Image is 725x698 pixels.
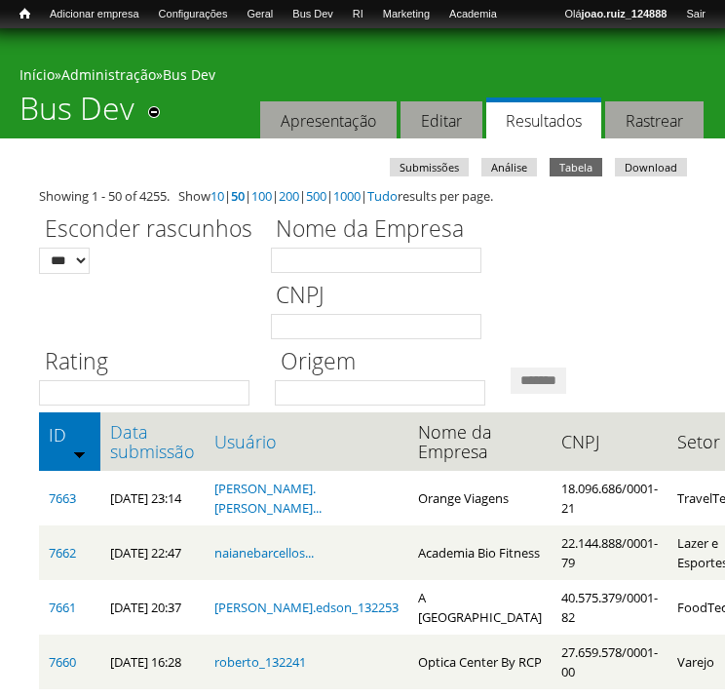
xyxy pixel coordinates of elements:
[408,635,552,689] td: Optica Center By RCP
[149,5,238,24] a: Configurações
[582,8,668,19] strong: joao.ruiz_124888
[306,187,326,205] a: 500
[401,101,482,139] a: Editar
[214,480,322,517] a: [PERSON_NAME].[PERSON_NAME]...
[39,186,686,206] div: Showing 1 - 50 of 4255. Show | | | | | | results per page.
[367,187,398,205] a: Tudo
[39,213,258,248] label: Esconder rascunhos
[49,489,76,507] a: 7663
[231,187,245,205] a: 50
[552,580,668,635] td: 40.575.379/0001-82
[19,65,706,90] div: » »
[214,599,399,616] a: [PERSON_NAME].edson_132253
[260,101,397,139] a: Apresentação
[676,5,715,24] a: Sair
[100,580,205,635] td: [DATE] 20:37
[408,471,552,525] td: Orange Viagens
[552,412,668,471] th: CNPJ
[550,158,602,176] a: Tabela
[481,158,537,176] a: Análise
[439,5,507,24] a: Academia
[615,158,687,176] a: Download
[214,544,314,562] a: naianebarcellos...
[390,158,469,176] a: Submissões
[100,635,205,689] td: [DATE] 16:28
[73,447,86,460] img: ordem crescente
[49,653,76,671] a: 7660
[49,544,76,562] a: 7662
[271,279,494,314] label: CNPJ
[214,432,399,451] a: Usuário
[19,7,30,20] span: Início
[19,65,55,84] a: Início
[237,5,283,24] a: Geral
[40,5,149,24] a: Adicionar empresa
[408,580,552,635] td: A [GEOGRAPHIC_DATA]
[486,97,601,139] a: Resultados
[251,187,272,205] a: 100
[552,525,668,580] td: 22.144.888/0001-79
[61,65,156,84] a: Administração
[163,65,215,84] a: Bus Dev
[19,90,134,138] h1: Bus Dev
[343,5,373,24] a: RI
[49,425,91,445] a: ID
[279,187,299,205] a: 200
[408,525,552,580] td: Academia Bio Fitness
[100,471,205,525] td: [DATE] 23:14
[271,213,494,248] label: Nome da Empresa
[39,345,262,380] label: Rating
[552,471,668,525] td: 18.096.686/0001-21
[214,653,306,671] a: roberto_132241
[283,5,343,24] a: Bus Dev
[554,5,676,24] a: Olájoao.ruiz_124888
[100,525,205,580] td: [DATE] 22:47
[333,187,361,205] a: 1000
[373,5,439,24] a: Marketing
[10,5,40,23] a: Início
[605,101,704,139] a: Rastrear
[408,412,552,471] th: Nome da Empresa
[552,635,668,689] td: 27.659.578/0001-00
[49,599,76,616] a: 7661
[110,422,195,461] a: Data submissão
[275,345,498,380] label: Origem
[210,187,224,205] a: 10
